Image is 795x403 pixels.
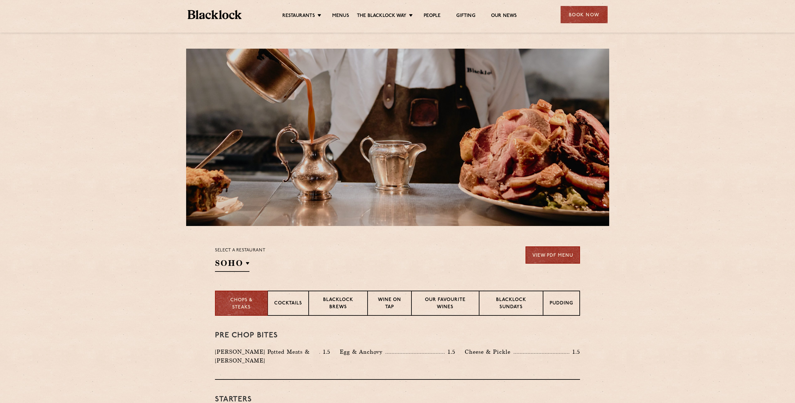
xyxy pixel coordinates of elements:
[491,13,517,20] a: Our News
[332,13,349,20] a: Menus
[424,13,441,20] a: People
[456,13,475,20] a: Gifting
[550,300,573,308] p: Pudding
[418,297,472,311] p: Our favourite wines
[188,10,242,19] img: BL_Textured_Logo-footer-cropped.svg
[215,258,249,272] h2: SOHO
[215,347,319,365] p: [PERSON_NAME] Potted Meats & [PERSON_NAME]
[215,331,580,340] h3: Pre Chop Bites
[357,13,406,20] a: The Blacklock Way
[569,348,580,356] p: 1.5
[561,6,608,23] div: Book Now
[320,348,331,356] p: 1.5
[445,348,455,356] p: 1.5
[374,297,405,311] p: Wine on Tap
[282,13,315,20] a: Restaurants
[222,297,261,311] p: Chops & Steaks
[486,297,536,311] p: Blacklock Sundays
[274,300,302,308] p: Cocktails
[315,297,361,311] p: Blacklock Brews
[215,246,265,255] p: Select a restaurant
[465,347,514,356] p: Cheese & Pickle
[526,246,580,264] a: View PDF Menu
[340,347,385,356] p: Egg & Anchovy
